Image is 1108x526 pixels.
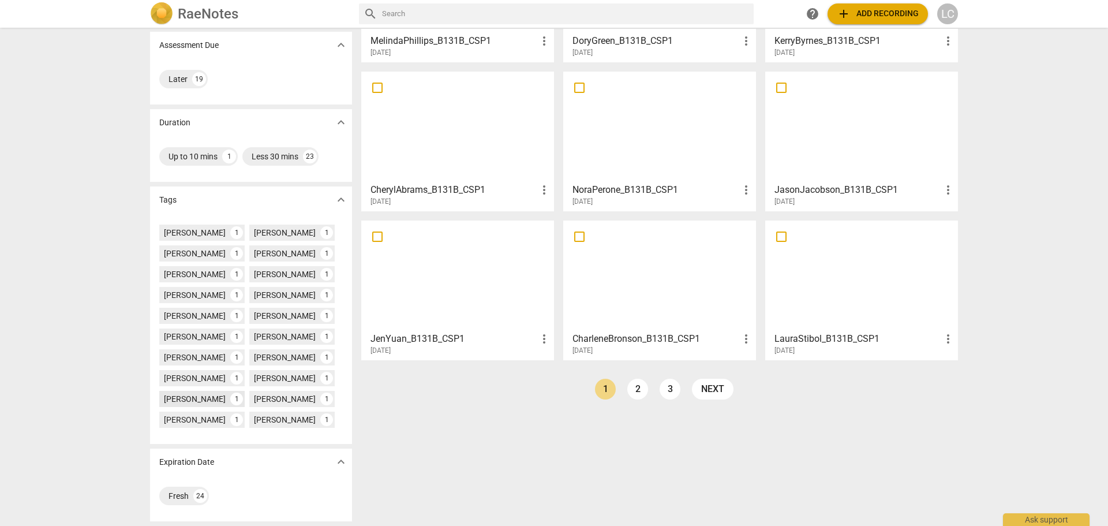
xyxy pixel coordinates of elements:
a: JasonJacobson_B131B_CSP1[DATE] [769,76,954,206]
div: 1 [320,226,333,239]
h3: NoraPerone_B131B_CSP1 [572,183,739,197]
a: LogoRaeNotes [150,2,350,25]
div: 1 [320,393,333,405]
span: help [806,7,819,21]
div: 24 [193,489,207,503]
h3: DoryGreen_B131B_CSP1 [572,34,739,48]
p: Assessment Due [159,39,219,51]
div: [PERSON_NAME] [254,248,316,259]
span: expand_more [334,455,348,469]
h3: JenYuan_B131B_CSP1 [370,332,537,346]
h2: RaeNotes [178,6,238,22]
span: more_vert [739,183,753,197]
div: 1 [230,372,243,385]
span: more_vert [941,34,955,48]
div: [PERSON_NAME] [254,393,316,405]
div: 1 [320,247,333,260]
div: Ask support [1003,513,1090,526]
div: [PERSON_NAME] [164,248,226,259]
span: more_vert [537,332,551,346]
button: Show more [332,114,350,131]
div: [PERSON_NAME] [164,414,226,426]
h3: JasonJacobson_B131B_CSP1 [774,183,941,197]
div: [PERSON_NAME] [254,414,316,426]
div: [PERSON_NAME] [164,289,226,301]
p: Duration [159,117,190,129]
div: [PERSON_NAME] [254,268,316,280]
div: [PERSON_NAME] [254,227,316,238]
span: [DATE] [774,197,795,207]
span: expand_more [334,193,348,207]
div: [PERSON_NAME] [254,352,316,363]
div: 23 [303,150,317,163]
div: [PERSON_NAME] [254,331,316,342]
button: LC [937,3,958,24]
span: Add recording [837,7,919,21]
button: Upload [828,3,928,24]
span: [DATE] [572,197,593,207]
img: Logo [150,2,173,25]
div: [PERSON_NAME] [164,268,226,280]
span: more_vert [941,183,955,197]
span: [DATE] [774,48,795,58]
span: [DATE] [572,48,593,58]
div: 1 [320,289,333,301]
input: Search [382,5,749,23]
div: 1 [320,330,333,343]
a: CharleneBronson_B131B_CSP1[DATE] [567,225,752,355]
div: 1 [320,351,333,364]
span: more_vert [537,34,551,48]
div: 1 [320,413,333,426]
a: JenYuan_B131B_CSP1[DATE] [365,225,550,355]
span: [DATE] [370,197,391,207]
span: [DATE] [370,48,391,58]
span: more_vert [941,332,955,346]
h3: KerryByrnes_B131B_CSP1 [774,34,941,48]
a: NoraPerone_B131B_CSP1[DATE] [567,76,752,206]
div: 1 [230,309,243,322]
div: [PERSON_NAME] [254,310,316,322]
div: 1 [230,226,243,239]
span: expand_more [334,38,348,52]
span: [DATE] [774,346,795,356]
div: 19 [192,72,206,86]
p: Expiration Date [159,456,214,468]
span: more_vert [739,34,753,48]
h3: MelindaPhillips_B131B_CSP1 [370,34,537,48]
a: CherylAbrams_B131B_CSP1[DATE] [365,76,550,206]
span: search [364,7,377,21]
div: Less 30 mins [252,151,298,162]
div: Up to 10 mins [169,151,218,162]
div: Fresh [169,490,189,502]
div: 1 [320,309,333,322]
p: Tags [159,194,177,206]
span: [DATE] [572,346,593,356]
div: 1 [230,268,243,281]
div: [PERSON_NAME] [164,372,226,384]
a: Page 3 [660,379,680,400]
div: [PERSON_NAME] [164,227,226,238]
span: add [837,7,851,21]
span: expand_more [334,115,348,129]
div: [PERSON_NAME] [254,289,316,301]
div: 1 [230,413,243,426]
button: Show more [332,453,350,471]
h3: CherylAbrams_B131B_CSP1 [370,183,537,197]
button: Show more [332,191,350,208]
div: Later [169,73,188,85]
button: Show more [332,36,350,54]
div: 1 [320,268,333,281]
a: next [692,379,733,400]
div: 1 [320,372,333,385]
div: 1 [230,393,243,405]
div: 1 [222,150,236,163]
h3: LauraStibol_B131B_CSP1 [774,332,941,346]
div: [PERSON_NAME] [164,352,226,363]
h3: CharleneBronson_B131B_CSP1 [572,332,739,346]
a: Help [802,3,823,24]
div: [PERSON_NAME] [164,310,226,322]
div: 1 [230,330,243,343]
div: [PERSON_NAME] [254,372,316,384]
div: 1 [230,351,243,364]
